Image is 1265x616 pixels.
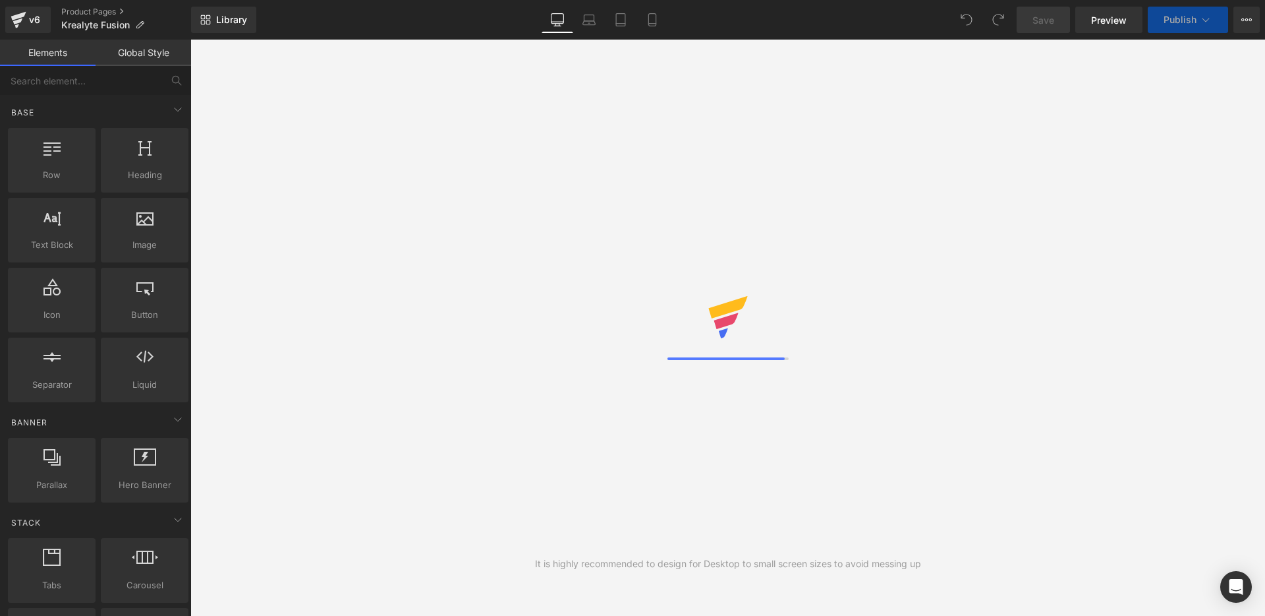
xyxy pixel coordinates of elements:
span: Library [216,14,247,26]
button: Redo [985,7,1011,33]
span: Preview [1091,13,1127,27]
a: Tablet [605,7,636,33]
span: Button [105,308,184,322]
button: More [1233,7,1260,33]
span: Separator [12,378,92,392]
a: v6 [5,7,51,33]
a: Mobile [636,7,668,33]
span: Save [1032,13,1054,27]
span: Publish [1164,15,1196,25]
span: Banner [10,416,49,429]
a: New Library [191,7,256,33]
span: Hero Banner [105,478,184,492]
div: v6 [26,11,43,28]
div: Open Intercom Messenger [1220,571,1252,603]
span: Liquid [105,378,184,392]
a: Desktop [542,7,573,33]
a: Preview [1075,7,1142,33]
span: Parallax [12,478,92,492]
span: Tabs [12,578,92,592]
span: Heading [105,168,184,182]
a: Global Style [96,40,191,66]
a: Laptop [573,7,605,33]
button: Publish [1148,7,1228,33]
span: Carousel [105,578,184,592]
a: Product Pages [61,7,191,17]
button: Undo [953,7,980,33]
span: Text Block [12,238,92,252]
span: Krealyte Fusion [61,20,130,30]
span: Stack [10,516,42,529]
span: Image [105,238,184,252]
span: Base [10,106,36,119]
div: It is highly recommended to design for Desktop to small screen sizes to avoid messing up [535,557,921,571]
span: Row [12,168,92,182]
span: Icon [12,308,92,322]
